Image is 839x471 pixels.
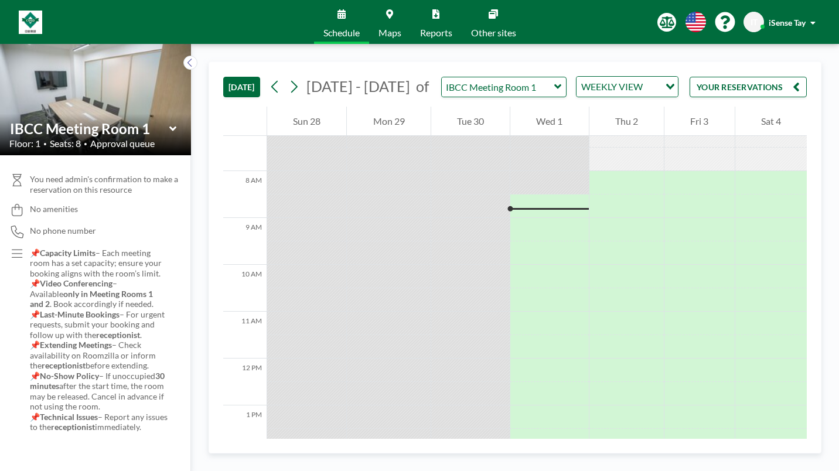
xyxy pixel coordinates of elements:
[96,330,140,340] strong: receptionist
[416,77,429,95] span: of
[30,248,168,279] p: 📌 – Each meeting room has a set capacity; ensure your booking aligns with the room’s limit.
[510,107,588,136] div: Wed 1
[664,107,734,136] div: Fri 3
[50,138,81,149] span: Seats: 8
[19,11,42,34] img: organization-logo
[30,371,166,391] strong: 30 minutes
[30,278,168,309] p: 📌 – Available . Book accordingly if needed.
[223,124,267,171] div: 7 AM
[10,120,169,137] input: IBCC Meeting Room 1
[42,360,86,370] strong: receptionist
[40,309,120,319] strong: Last-Minute Bookings
[306,77,410,95] span: [DATE] - [DATE]
[84,140,87,148] span: •
[30,204,78,214] span: No amenities
[40,371,99,381] strong: No-Show Policy
[347,107,430,136] div: Mon 29
[9,138,40,149] span: Floor: 1
[30,289,155,309] strong: only in Meeting Rooms 1 and 2
[40,278,112,288] strong: Video Conferencing
[431,107,510,136] div: Tue 30
[223,171,267,218] div: 8 AM
[51,422,95,432] strong: receptionist
[223,405,267,452] div: 1 PM
[223,77,260,97] button: [DATE]
[442,77,554,97] input: IBCC Meeting Room 1
[30,371,168,412] p: 📌 – If unoccupied after the start time, the room may be released. Cancel in advance if not using ...
[577,77,678,97] div: Search for option
[223,359,267,405] div: 12 PM
[30,412,168,432] p: 📌 – Report any issues to the immediately.
[223,265,267,312] div: 10 AM
[30,340,168,371] p: 📌 – Check availability on Roomzilla or inform the before extending.
[30,174,182,194] span: You need admin's confirmation to make a reservation on this resource
[40,412,98,422] strong: Technical Issues
[690,77,807,97] button: YOUR RESERVATIONS
[30,309,168,340] p: 📌 – For urgent requests, submit your booking and follow up with the .
[43,140,47,148] span: •
[579,79,645,94] span: WEEKLY VIEW
[90,138,155,149] span: Approval queue
[735,107,807,136] div: Sat 4
[30,226,96,236] span: No phone number
[267,107,346,136] div: Sun 28
[223,312,267,359] div: 11 AM
[420,28,452,37] span: Reports
[40,340,112,350] strong: Extending Meetings
[378,28,401,37] span: Maps
[323,28,360,37] span: Schedule
[223,218,267,265] div: 9 AM
[471,28,516,37] span: Other sites
[589,107,664,136] div: Thu 2
[751,17,758,28] span: IT
[769,18,806,28] span: iSense Tay
[646,79,659,94] input: Search for option
[40,248,96,258] strong: Capacity Limits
